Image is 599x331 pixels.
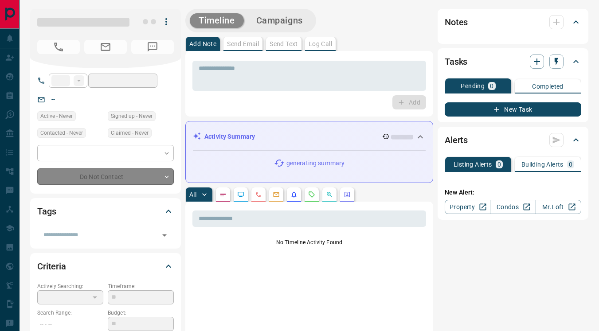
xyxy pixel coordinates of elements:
div: Tags [37,201,174,222]
button: New Task [445,102,581,117]
h2: Tags [37,204,56,218]
svg: Listing Alerts [290,191,298,198]
svg: Calls [255,191,262,198]
button: Campaigns [247,13,312,28]
p: Pending [461,83,485,89]
span: Claimed - Never [111,129,149,137]
span: No Number [37,40,80,54]
p: 0 [569,161,572,167]
span: Signed up - Never [111,112,153,121]
p: 0 [497,161,501,167]
p: New Alert: [445,188,581,197]
h2: Criteria [37,259,66,273]
p: No Timeline Activity Found [192,238,426,246]
p: Listing Alerts [454,161,492,167]
a: Condos [490,200,536,214]
span: No Email [84,40,127,54]
div: Activity Summary [193,129,426,145]
div: Do Not Contact [37,168,174,185]
span: No Number [131,40,174,54]
span: Contacted - Never [40,129,83,137]
p: Activity Summary [204,132,255,141]
span: Active - Never [40,112,73,121]
svg: Opportunities [326,191,333,198]
p: Add Note [189,41,216,47]
p: Actively Searching: [37,282,103,290]
svg: Emails [273,191,280,198]
svg: Requests [308,191,315,198]
svg: Notes [219,191,227,198]
a: Property [445,200,490,214]
svg: Lead Browsing Activity [237,191,244,198]
a: Mr.Loft [536,200,581,214]
button: Timeline [190,13,244,28]
p: All [189,191,196,198]
div: Alerts [445,129,581,151]
p: Building Alerts [521,161,564,167]
a: -- [51,96,55,103]
div: Notes [445,12,581,33]
p: Timeframe: [108,282,174,290]
div: Tasks [445,51,581,72]
p: generating summary [286,159,345,168]
h2: Tasks [445,55,467,69]
h2: Alerts [445,133,468,147]
p: 0 [490,83,493,89]
p: Completed [532,83,564,90]
svg: Agent Actions [344,191,351,198]
div: Criteria [37,256,174,277]
button: Open [158,229,171,241]
h2: Notes [445,15,468,29]
p: Search Range: [37,309,103,317]
p: Budget: [108,309,174,317]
